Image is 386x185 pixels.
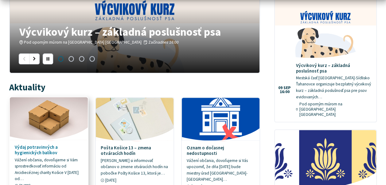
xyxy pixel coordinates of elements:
span: Prejsť na slajd 4 [87,53,97,64]
h4: Oznam o dočasnej nedostupnosti [186,145,255,156]
span: Prejsť na slajd 1 [55,53,66,64]
span: Prejsť na slajd 3 [76,53,87,64]
h3: Aktuality [9,83,45,92]
h4: Pošta Košice 13 – zmena otváracích hodín [101,145,169,156]
h4: Výcvikový kurz – základná poslušnosť psa [296,63,371,74]
span: Začína [148,40,179,45]
em: dnes 16:00 [160,40,179,45]
span: 09 [278,86,283,90]
h4: Výdaj potravinvých a hygienických balíkov [15,144,83,155]
p: Vážení občania, dovoľujeme si Vám sprostredkovať informáciu od Arcidiecéznej charity Košice V [DA... [15,157,83,182]
div: Predošlý slajd [19,53,29,64]
span: Pod oporným múrom na [GEOGRAPHIC_DATA] [GEOGRAPHIC_DATA] [24,40,141,45]
span: [DATE] [105,178,116,183]
div: Pozastaviť pohyb slajdera [43,53,53,64]
div: Nasledujúci slajd [29,53,40,64]
span: sep [283,86,291,90]
span: 16:00 [278,90,291,94]
p: [PERSON_NAME] si informovať občanov o zmene otváracích hodín na pobočke Pošty Košice 13, ktorá je… [101,158,169,177]
h4: Výcvikový kurz – základná poslušnosť psa [19,26,250,37]
p: Vážení občania, dovoľujeme si Vás upozorniť, že dňa [DATE] bude miestny úrad [GEOGRAPHIC_DATA]-[G... [186,158,255,183]
p: Mestská časť [GEOGRAPHIC_DATA]-Sídlisko Ťahanovce organizuje bezplatný výcvikový kurz – základná ... [296,75,371,100]
span: Prejsť na slajd 2 [66,53,76,64]
span: Pod oporným múrom na [GEOGRAPHIC_DATA] [GEOGRAPHIC_DATA] [299,101,371,117]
